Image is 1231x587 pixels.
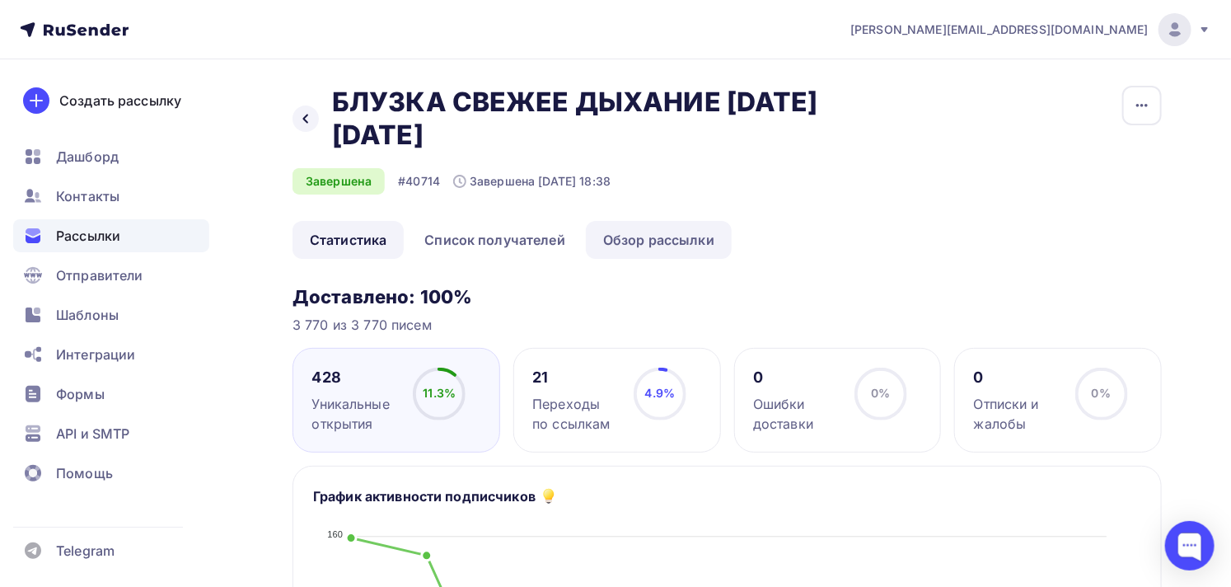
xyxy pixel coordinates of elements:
div: Переходы по ссылкам [532,394,619,434]
a: Шаблоны [13,298,209,331]
span: [PERSON_NAME][EMAIL_ADDRESS][DOMAIN_NAME] [850,21,1149,38]
tspan: 160 [327,529,343,539]
span: Рассылки [56,226,120,246]
div: Уникальные открытия [312,394,399,434]
div: 0 [974,368,1060,387]
span: 0% [871,386,890,400]
span: Дашборд [56,147,119,167]
a: Формы [13,378,209,411]
span: 0% [1092,386,1111,400]
span: Контакты [56,186,119,206]
div: Завершена [DATE] 18:38 [453,173,611,190]
a: Дашборд [13,140,209,173]
h5: График активности подписчиков [313,486,536,506]
a: [PERSON_NAME][EMAIL_ADDRESS][DOMAIN_NAME] [850,13,1211,46]
span: Telegram [56,541,115,561]
div: 3 770 из 3 770 писем [293,315,1162,335]
div: 21 [532,368,619,387]
a: Отправители [13,259,209,292]
span: Отправители [56,265,143,285]
a: Статистика [293,221,404,259]
div: #40714 [398,173,440,190]
span: 4.9% [645,386,676,400]
a: Обзор рассылки [586,221,732,259]
span: Интеграции [56,345,135,364]
a: Рассылки [13,219,209,252]
div: Создать рассылку [59,91,181,110]
div: Ошибки доставки [753,394,840,434]
span: 11.3% [423,386,456,400]
h2: БЛУЗКА СВЕЖЕЕ ДЫХАНИЕ [DATE] [DATE] [332,86,830,152]
span: Шаблоны [56,305,119,325]
div: 0 [753,368,840,387]
div: 428 [312,368,399,387]
span: Формы [56,384,105,404]
span: API и SMTP [56,424,129,444]
div: Отписки и жалобы [974,394,1060,434]
a: Контакты [13,180,209,213]
span: Помощь [56,463,113,483]
a: Список получателей [407,221,583,259]
h3: Доставлено: 100% [293,285,1162,308]
div: Завершена [293,168,385,195]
